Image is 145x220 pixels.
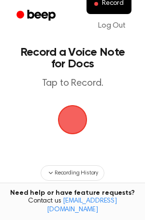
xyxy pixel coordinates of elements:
[6,197,139,214] span: Contact us
[41,165,104,181] button: Recording History
[17,47,128,70] h1: Record a Voice Note for Docs
[55,169,98,177] span: Recording History
[47,198,117,213] a: [EMAIL_ADDRESS][DOMAIN_NAME]
[58,105,87,134] img: Beep Logo
[88,14,135,37] a: Log Out
[10,6,64,25] a: Beep
[17,78,128,90] p: Tap to Record.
